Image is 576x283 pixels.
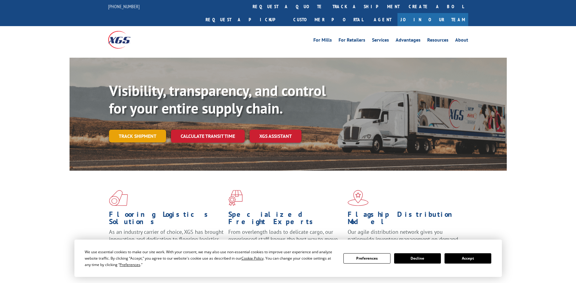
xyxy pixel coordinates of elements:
[455,38,468,44] a: About
[74,240,502,277] div: Cookie Consent Prompt
[108,3,140,9] a: [PHONE_NUMBER]
[348,211,462,228] h1: Flagship Distribution Model
[241,256,264,261] span: Cookie Policy
[109,130,166,142] a: Track shipment
[250,130,302,143] a: XGS ASSISTANT
[339,38,365,44] a: For Retailers
[120,262,140,267] span: Preferences
[109,190,128,206] img: xgs-icon-total-supply-chain-intelligence-red
[228,211,343,228] h1: Specialized Freight Experts
[201,13,289,26] a: Request a pickup
[397,13,468,26] a: Join Our Team
[228,190,243,206] img: xgs-icon-focused-on-flooring-red
[289,13,368,26] a: Customer Portal
[109,228,223,250] span: As an industry carrier of choice, XGS has brought innovation and dedication to flooring logistics...
[109,211,224,228] h1: Flooring Logistics Solutions
[427,38,448,44] a: Resources
[372,38,389,44] a: Services
[348,228,459,243] span: Our agile distribution network gives you nationwide inventory management on demand.
[348,190,369,206] img: xgs-icon-flagship-distribution-model-red
[368,13,397,26] a: Agent
[228,228,343,255] p: From overlength loads to delicate cargo, our experienced staff knows the best way to move your fr...
[109,81,326,118] b: Visibility, transparency, and control for your entire supply chain.
[171,130,245,143] a: Calculate transit time
[85,249,336,268] div: We use essential cookies to make our site work. With your consent, we may also use non-essential ...
[343,253,390,264] button: Preferences
[313,38,332,44] a: For Mills
[445,253,491,264] button: Accept
[396,38,421,44] a: Advantages
[394,253,441,264] button: Decline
